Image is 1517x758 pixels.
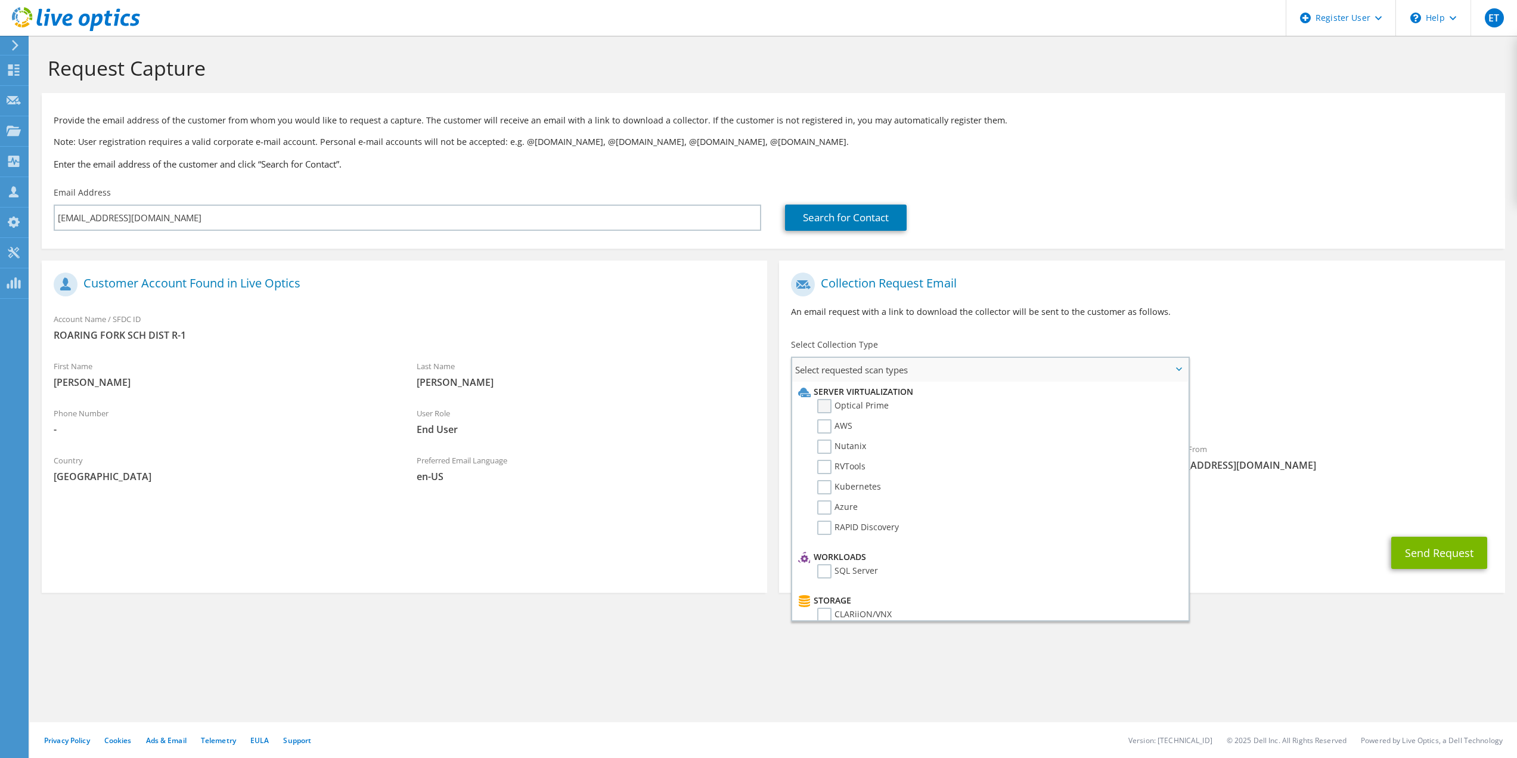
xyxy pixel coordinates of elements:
div: Country [42,448,405,489]
li: Powered by Live Optics, a Dell Technology [1361,735,1503,745]
label: Kubernetes [817,480,881,494]
label: SQL Server [817,564,878,578]
a: Cookies [104,735,132,745]
p: Note: User registration requires a valid corporate e-mail account. Personal e-mail accounts will ... [54,135,1493,148]
div: CC & Reply To [779,484,1504,525]
span: Select requested scan types [792,358,1187,382]
p: An email request with a link to download the collector will be sent to the customer as follows. [791,305,1493,318]
span: [PERSON_NAME] [54,376,393,389]
svg: \n [1410,13,1421,23]
h1: Customer Account Found in Live Optics [54,273,749,296]
div: To [779,437,1142,478]
span: - [54,423,393,436]
span: [GEOGRAPHIC_DATA] [54,470,393,483]
li: Server Virtualization [795,385,1181,399]
span: en-US [417,470,756,483]
label: Optical Prime [817,399,889,413]
div: First Name [42,354,405,395]
h1: Request Capture [48,55,1493,81]
span: ROARING FORK SCH DIST R-1 [54,329,755,342]
a: Ads & Email [146,735,187,745]
h3: Enter the email address of the customer and click “Search for Contact”. [54,157,1493,171]
a: Support [283,735,311,745]
label: Azure [817,500,858,515]
li: Storage [795,593,1181,608]
a: Telemetry [201,735,236,745]
div: Account Name / SFDC ID [42,307,767,348]
div: Requested Collections [779,386,1504,431]
button: Send Request [1391,537,1487,569]
div: Last Name [405,354,768,395]
div: Sender & From [1142,437,1505,478]
label: RVTools [817,460,865,474]
h1: Collection Request Email [791,273,1487,296]
label: AWS [817,419,852,434]
label: Select Collection Type [791,339,878,351]
li: Version: [TECHNICAL_ID] [1128,735,1212,745]
p: Provide the email address of the customer from whom you would like to request a capture. The cust... [54,114,1493,127]
label: Nutanix [817,440,866,454]
div: User Role [405,401,768,442]
a: EULA [250,735,269,745]
li: Workloads [795,550,1181,564]
span: ET [1485,8,1504,27]
label: Email Address [54,187,111,199]
span: [EMAIL_ADDRESS][DOMAIN_NAME] [1154,459,1493,472]
div: Preferred Email Language [405,448,768,489]
div: Phone Number [42,401,405,442]
a: Search for Contact [785,205,907,231]
label: RAPID Discovery [817,521,899,535]
li: © 2025 Dell Inc. All Rights Reserved [1227,735,1347,745]
a: Privacy Policy [44,735,90,745]
span: End User [417,423,756,436]
span: [PERSON_NAME] [417,376,756,389]
label: CLARiiON/VNX [817,608,892,622]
